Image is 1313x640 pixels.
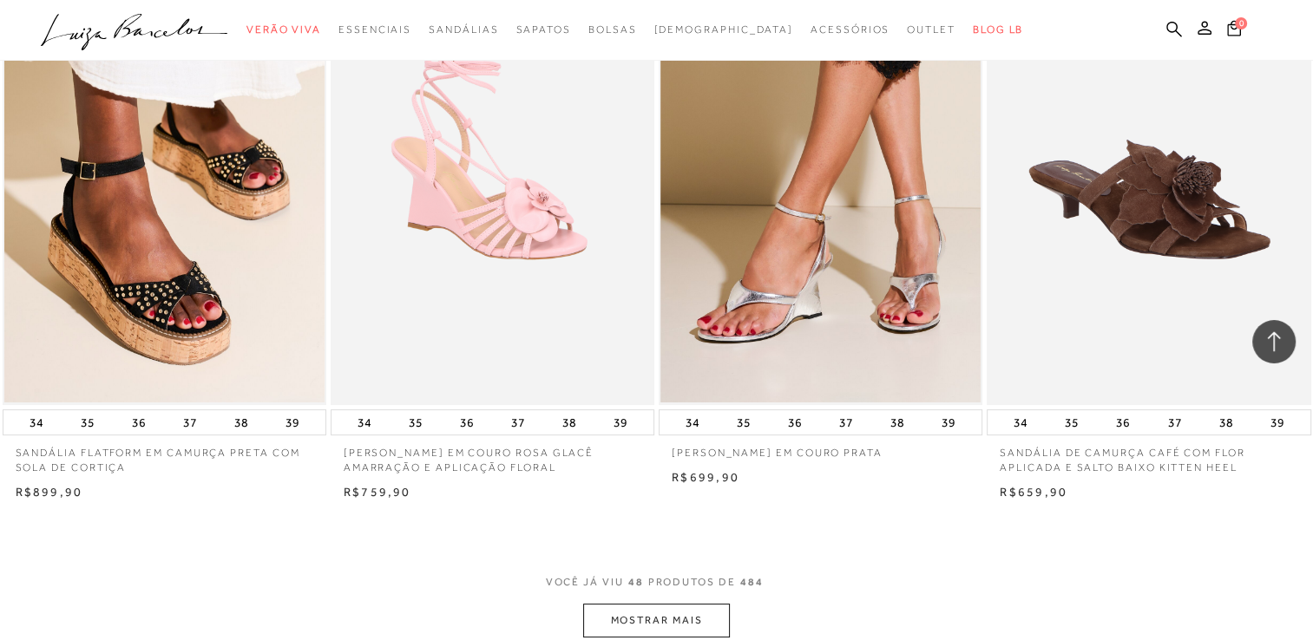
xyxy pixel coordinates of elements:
[653,14,793,46] a: noSubCategoriesText
[907,23,955,36] span: Outlet
[429,14,498,46] a: categoryNavScreenReaderText
[338,23,411,36] span: Essenciais
[546,576,768,588] span: VOCÊ JÁ VIU PRODUTOS DE
[1222,19,1246,42] button: 0
[455,410,479,434] button: 36
[557,410,581,434] button: 38
[732,410,756,434] button: 35
[352,410,377,434] button: 34
[338,14,411,46] a: categoryNavScreenReaderText
[16,485,83,499] span: R$899,90
[1264,410,1289,434] button: 39
[1111,410,1135,434] button: 36
[811,23,890,36] span: Acessórios
[127,410,151,434] button: 36
[659,435,982,460] a: [PERSON_NAME] EM COURO PRATA
[1000,485,1067,499] span: R$659,90
[936,410,961,434] button: 39
[3,435,326,475] a: SANDÁLIA FLATFORM EM CAMURÇA PRETA COM SOLA DE CORTIÇA
[987,435,1310,475] a: SANDÁLIA DE CAMURÇA CAFÉ COM FLOR APLICADA E SALTO BAIXO KITTEN HEEL
[331,435,654,475] a: [PERSON_NAME] EM COURO ROSA GLACÊ AMARRAÇÃO E APLICAÇÃO FLORAL
[506,410,530,434] button: 37
[973,14,1023,46] a: BLOG LB
[344,485,411,499] span: R$759,90
[885,410,909,434] button: 38
[653,23,793,36] span: [DEMOGRAPHIC_DATA]
[811,14,890,46] a: categoryNavScreenReaderText
[429,23,498,36] span: Sandálias
[907,14,955,46] a: categoryNavScreenReaderText
[783,410,807,434] button: 36
[834,410,858,434] button: 37
[75,410,100,434] button: 35
[515,14,570,46] a: categoryNavScreenReaderText
[608,410,633,434] button: 39
[973,23,1023,36] span: BLOG LB
[1162,410,1186,434] button: 37
[1213,410,1238,434] button: 38
[680,410,705,434] button: 34
[740,576,764,588] span: 484
[1008,410,1033,434] button: 34
[515,23,570,36] span: Sapatos
[588,14,637,46] a: categoryNavScreenReaderText
[1060,410,1084,434] button: 35
[246,14,321,46] a: categoryNavScreenReaderText
[1235,17,1247,29] span: 0
[404,410,428,434] button: 35
[246,23,321,36] span: Verão Viva
[229,410,253,434] button: 38
[672,470,739,484] span: R$699,90
[628,576,644,588] span: 48
[588,23,637,36] span: Bolsas
[178,410,202,434] button: 37
[24,410,49,434] button: 34
[583,604,729,637] button: MOSTRAR MAIS
[280,410,305,434] button: 39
